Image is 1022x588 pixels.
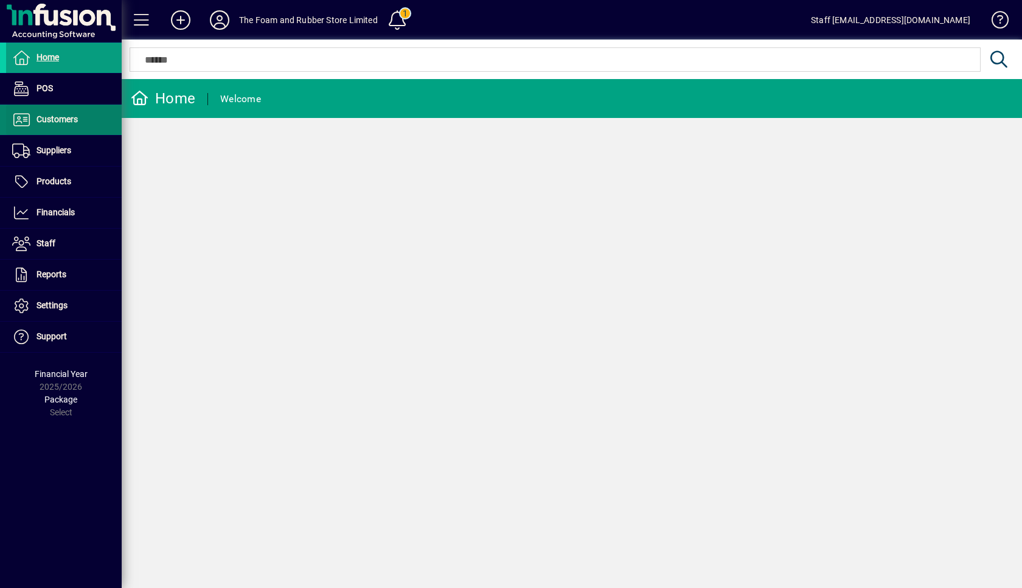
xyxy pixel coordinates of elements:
[6,167,122,197] a: Products
[36,145,71,155] span: Suppliers
[36,331,67,341] span: Support
[6,136,122,166] a: Suppliers
[44,395,77,404] span: Package
[36,207,75,217] span: Financials
[36,114,78,124] span: Customers
[6,105,122,135] a: Customers
[36,238,55,248] span: Staff
[6,229,122,259] a: Staff
[131,89,195,108] div: Home
[6,74,122,104] a: POS
[239,10,378,30] div: The Foam and Rubber Store Limited
[36,176,71,186] span: Products
[36,52,59,62] span: Home
[36,83,53,93] span: POS
[6,322,122,352] a: Support
[982,2,1007,42] a: Knowledge Base
[6,291,122,321] a: Settings
[811,10,970,30] div: Staff [EMAIL_ADDRESS][DOMAIN_NAME]
[36,300,68,310] span: Settings
[6,198,122,228] a: Financials
[161,9,200,31] button: Add
[6,260,122,290] a: Reports
[35,369,88,379] span: Financial Year
[220,89,261,109] div: Welcome
[36,269,66,279] span: Reports
[200,9,239,31] button: Profile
